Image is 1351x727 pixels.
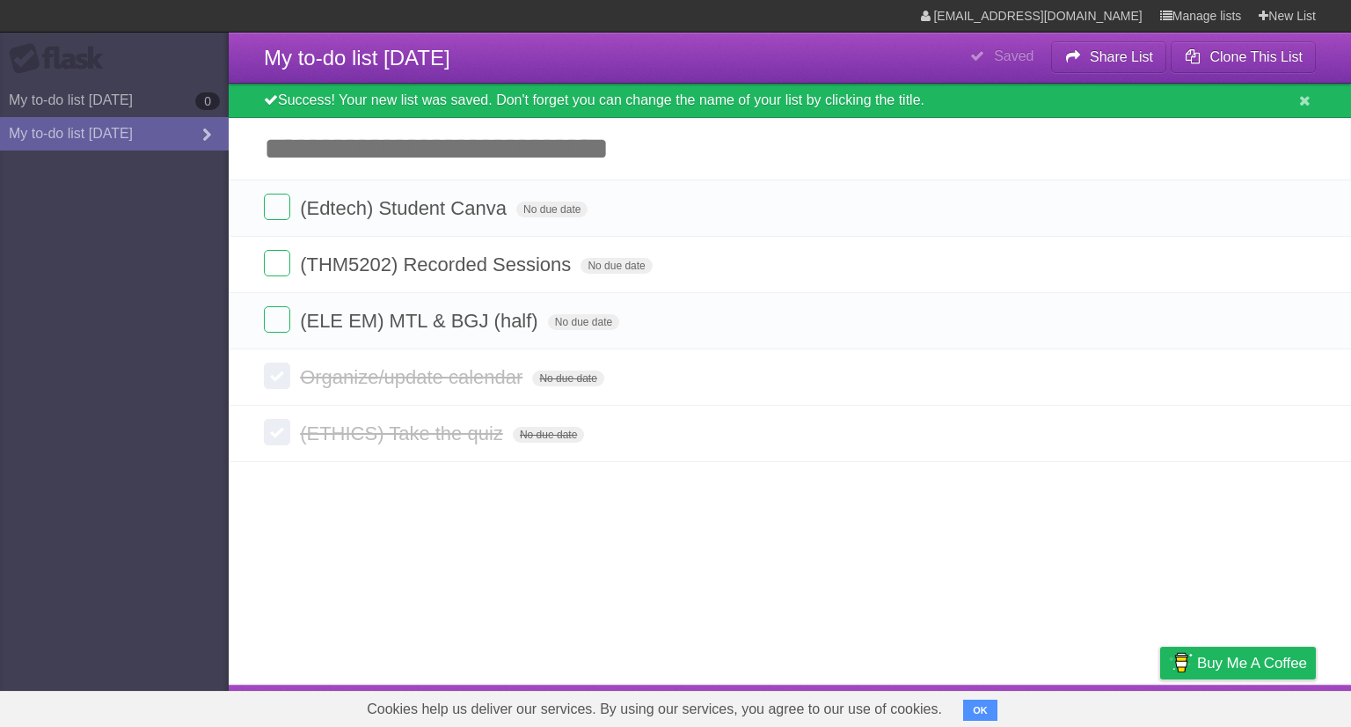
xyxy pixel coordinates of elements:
button: OK [963,700,997,721]
span: No due date [532,371,603,386]
a: Terms [1077,689,1116,723]
div: Flask [9,43,114,75]
label: Done [264,194,290,220]
b: 0 [195,92,220,110]
span: No due date [516,202,588,217]
label: Done [264,419,290,445]
span: No due date [513,427,584,443]
label: Done [264,250,290,276]
label: Done [264,306,290,333]
span: My to-do list [DATE] [264,46,450,70]
b: Saved [994,48,1033,63]
div: Success! Your new list was saved. Don't forget you can change the name of your list by clicking t... [229,84,1351,118]
span: Cookies help us deliver our services. By using our services, you agree to our use of cookies. [349,692,960,727]
span: (ETHICS) Take the quiz [300,422,508,444]
a: Privacy [1137,689,1183,723]
span: Buy me a coffee [1197,648,1307,679]
label: Done [264,363,290,389]
b: Clone This List [1209,49,1303,64]
a: Buy me a coffee [1160,647,1316,679]
button: Share List [1051,41,1167,73]
span: No due date [548,314,619,330]
img: Buy me a coffee [1169,648,1193,678]
span: Organize/update calendar [300,366,527,388]
span: (ELE EM) MTL & BGJ (half) [300,310,543,332]
a: Suggest a feature [1205,689,1316,723]
a: About [926,689,963,723]
button: Clone This List [1171,41,1316,73]
span: (THM5202) Recorded Sessions [300,253,575,275]
span: No due date [581,258,652,274]
b: Share List [1090,49,1153,64]
a: Developers [984,689,1055,723]
span: (Edtech) Student Canva [300,197,511,219]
